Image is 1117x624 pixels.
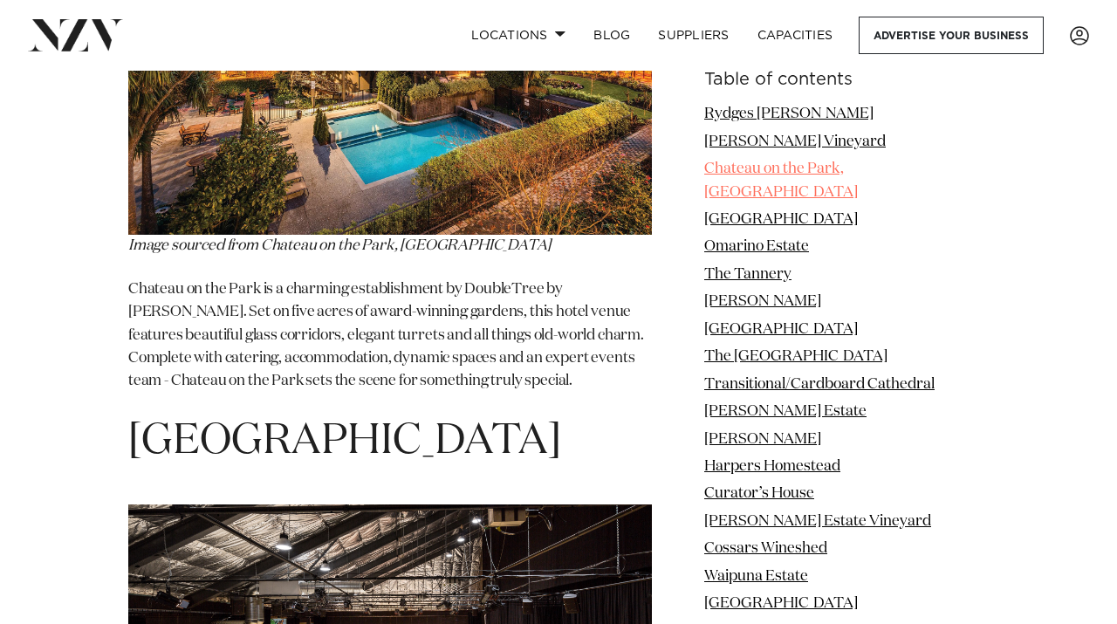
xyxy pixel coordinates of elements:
a: [GEOGRAPHIC_DATA] [704,212,858,227]
a: SUPPLIERS [644,17,743,54]
a: Chateau on the Park, [GEOGRAPHIC_DATA] [704,161,858,199]
a: Waipuna Estate [704,568,808,583]
a: [PERSON_NAME] Vineyard [704,134,886,148]
a: BLOG [579,17,644,54]
a: Cossars Wineshed [704,541,827,556]
a: The Tannery [704,267,791,282]
h1: [GEOGRAPHIC_DATA] [128,415,652,470]
img: nzv-logo.png [28,19,123,51]
h6: Table of contents [704,71,989,89]
a: Locations [457,17,579,54]
a: Transitional/Cardboard Cathedral [704,376,935,391]
a: Harpers Homestead [704,459,840,474]
a: Curator’s House [704,486,814,501]
a: [PERSON_NAME] Estate Vineyard [704,514,931,529]
a: [PERSON_NAME] Estate [704,404,867,419]
a: Advertise your business [859,17,1044,54]
a: [PERSON_NAME] [704,431,821,446]
a: The [GEOGRAPHIC_DATA] [704,349,887,364]
a: Omarino Estate [704,239,809,254]
a: Rydges [PERSON_NAME] [704,106,874,121]
span: Image sourced from Chateau on the Park, [GEOGRAPHIC_DATA] [128,238,551,253]
a: [PERSON_NAME] [704,294,821,309]
a: [GEOGRAPHIC_DATA] [704,322,858,337]
a: Capacities [744,17,847,54]
p: Chateau on the Park is a charming establishment by DoubleTree by [PERSON_NAME]. Set on five acres... [128,278,652,394]
a: [GEOGRAPHIC_DATA] [704,596,858,611]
